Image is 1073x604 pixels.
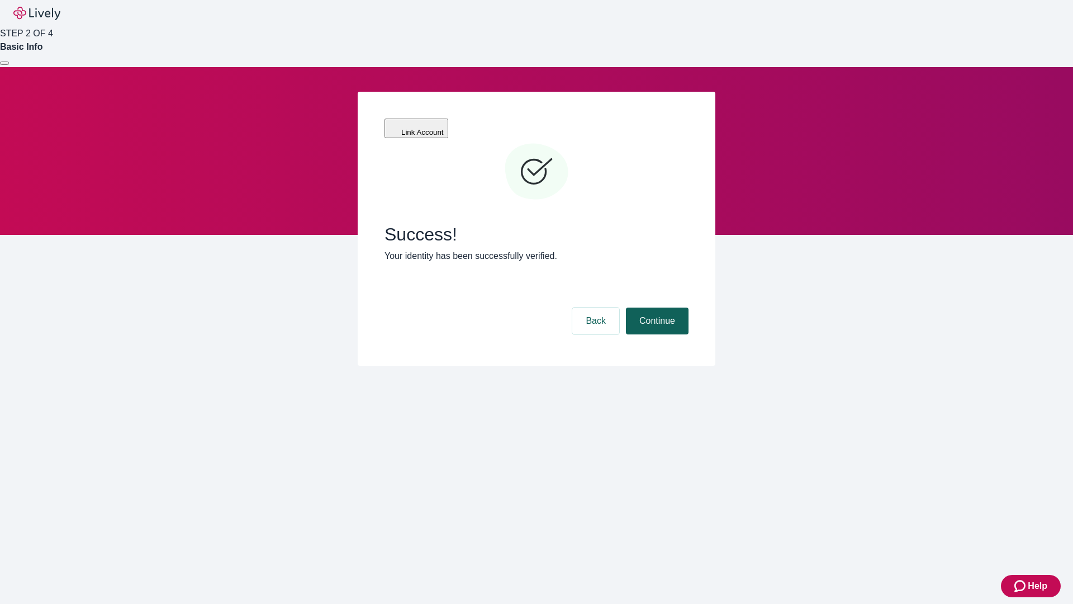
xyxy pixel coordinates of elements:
button: Back [572,308,619,334]
p: Your identity has been successfully verified. [384,249,689,263]
svg: Zendesk support icon [1014,579,1028,593]
button: Zendesk support iconHelp [1001,575,1061,597]
svg: Checkmark icon [503,139,570,206]
button: Continue [626,308,689,334]
span: Help [1028,579,1047,593]
span: Success! [384,224,689,245]
button: Link Account [384,119,448,138]
img: Lively [13,7,60,20]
